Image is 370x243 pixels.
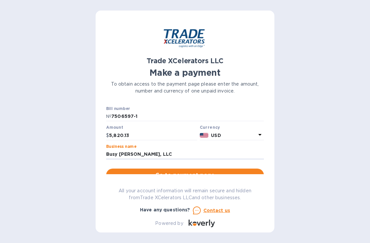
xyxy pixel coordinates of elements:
label: Bill number [106,107,130,111]
span: Go to payment page [111,171,259,179]
h1: Make a payment [106,67,264,78]
u: Contact us [203,208,230,213]
img: USD [200,133,209,138]
b: Have any questions? [140,207,190,212]
button: Go to payment page [106,169,264,182]
input: Enter business name [106,149,264,159]
label: Amount [106,126,123,130]
p: $ [106,132,109,139]
p: All your account information will remain secure and hidden from Trade XCelerators LLC and other b... [106,187,264,201]
b: Currency [200,125,220,130]
p: № [106,113,111,120]
p: To obtain access to the payment page please enter the amount, number and currency of one unpaid i... [106,81,264,94]
input: 0.00 [109,130,197,140]
b: USD [211,133,221,138]
b: Trade XCelerators LLC [147,57,223,65]
label: Business name [106,145,136,148]
input: Enter bill number [111,112,264,121]
p: Powered by [155,220,183,227]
